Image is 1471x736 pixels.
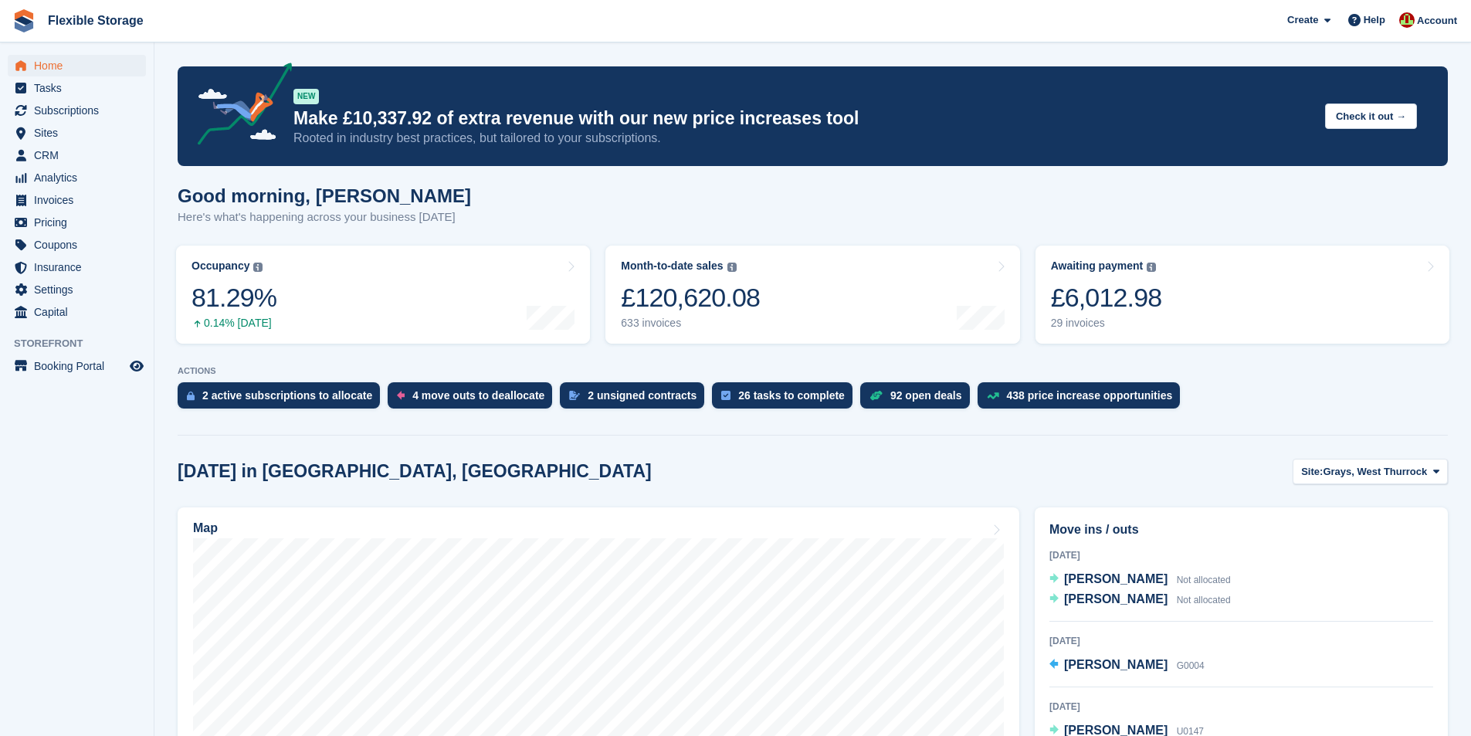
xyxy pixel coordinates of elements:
a: 438 price increase opportunities [978,382,1188,416]
span: Analytics [34,167,127,188]
a: Flexible Storage [42,8,150,33]
span: Settings [34,279,127,300]
div: Month-to-date sales [621,259,723,273]
span: Insurance [34,256,127,278]
a: [PERSON_NAME] Not allocated [1049,590,1231,610]
span: Tasks [34,77,127,99]
span: Create [1287,12,1318,28]
p: Make £10,337.92 of extra revenue with our new price increases tool [293,107,1313,130]
span: Site: [1301,464,1323,480]
div: [DATE] [1049,634,1433,648]
img: price-adjustments-announcement-icon-8257ccfd72463d97f412b2fc003d46551f7dbcb40ab6d574587a9cd5c0d94... [185,63,293,151]
a: Month-to-date sales £120,620.08 633 invoices [605,246,1019,344]
img: move_outs_to_deallocate_icon-f764333ba52eb49d3ac5e1228854f67142a1ed5810a6f6cc68b1a99e826820c5.svg [397,391,405,400]
h2: Map [193,521,218,535]
a: Occupancy 81.29% 0.14% [DATE] [176,246,590,344]
span: Not allocated [1177,595,1231,605]
div: 438 price increase opportunities [1007,389,1173,402]
div: [DATE] [1049,700,1433,714]
img: icon-info-grey-7440780725fd019a000dd9b08b2336e03edf1995a4989e88bcd33f0948082b44.svg [1147,263,1156,272]
span: CRM [34,144,127,166]
img: icon-info-grey-7440780725fd019a000dd9b08b2336e03edf1995a4989e88bcd33f0948082b44.svg [253,263,263,272]
div: £120,620.08 [621,282,760,314]
div: Awaiting payment [1051,259,1144,273]
span: Sites [34,122,127,144]
a: menu [8,167,146,188]
div: [DATE] [1049,548,1433,562]
a: [PERSON_NAME] Not allocated [1049,570,1231,590]
div: 2 active subscriptions to allocate [202,389,372,402]
a: 4 move outs to deallocate [388,382,560,416]
h2: [DATE] in [GEOGRAPHIC_DATA], [GEOGRAPHIC_DATA] [178,461,652,482]
div: 633 invoices [621,317,760,330]
span: Pricing [34,212,127,233]
div: 0.14% [DATE] [192,317,276,330]
span: Account [1417,13,1457,29]
span: Not allocated [1177,575,1231,585]
img: task-75834270c22a3079a89374b754ae025e5fb1db73e45f91037f5363f120a921f8.svg [721,391,730,400]
span: Booking Portal [34,355,127,377]
a: menu [8,144,146,166]
div: 2 unsigned contracts [588,389,697,402]
a: menu [8,189,146,211]
span: Storefront [14,336,154,351]
span: Invoices [34,189,127,211]
span: [PERSON_NAME] [1064,658,1168,671]
span: G0004 [1177,660,1205,671]
h1: Good morning, [PERSON_NAME] [178,185,471,206]
a: menu [8,122,146,144]
div: 92 open deals [890,389,962,402]
a: menu [8,55,146,76]
a: menu [8,77,146,99]
div: 29 invoices [1051,317,1162,330]
a: menu [8,100,146,121]
span: Home [34,55,127,76]
a: menu [8,279,146,300]
span: Grays, West Thurrock [1323,464,1427,480]
a: menu [8,355,146,377]
img: stora-icon-8386f47178a22dfd0bd8f6a31ec36ba5ce8667c1dd55bd0f319d3a0aa187defe.svg [12,9,36,32]
span: [PERSON_NAME] [1064,592,1168,605]
a: 26 tasks to complete [712,382,860,416]
p: Here's what's happening across your business [DATE] [178,209,471,226]
div: £6,012.98 [1051,282,1162,314]
img: deal-1b604bf984904fb50ccaf53a9ad4b4a5d6e5aea283cecdc64d6e3604feb123c2.svg [869,390,883,401]
span: [PERSON_NAME] [1064,572,1168,585]
div: 26 tasks to complete [738,389,845,402]
a: menu [8,212,146,233]
div: Occupancy [192,259,249,273]
span: Capital [34,301,127,323]
div: 4 move outs to deallocate [412,389,544,402]
a: menu [8,301,146,323]
span: Coupons [34,234,127,256]
button: Check it out → [1325,103,1417,129]
a: 92 open deals [860,382,978,416]
p: ACTIONS [178,366,1448,376]
p: Rooted in industry best practices, but tailored to your subscriptions. [293,130,1313,147]
a: Awaiting payment £6,012.98 29 invoices [1035,246,1449,344]
a: menu [8,234,146,256]
img: David Jones [1399,12,1415,28]
h2: Move ins / outs [1049,521,1433,539]
img: active_subscription_to_allocate_icon-d502201f5373d7db506a760aba3b589e785aa758c864c3986d89f69b8ff3... [187,391,195,401]
div: NEW [293,89,319,104]
a: Preview store [127,357,146,375]
a: menu [8,256,146,278]
img: contract_signature_icon-13c848040528278c33f63329250d36e43548de30e8caae1d1a13099fd9432cc5.svg [569,391,580,400]
button: Site: Grays, West Thurrock [1293,459,1448,484]
div: 81.29% [192,282,276,314]
a: 2 unsigned contracts [560,382,712,416]
img: price_increase_opportunities-93ffe204e8149a01c8c9dc8f82e8f89637d9d84a8eef4429ea346261dce0b2c0.svg [987,392,999,399]
a: 2 active subscriptions to allocate [178,382,388,416]
span: Subscriptions [34,100,127,121]
span: Help [1364,12,1385,28]
a: [PERSON_NAME] G0004 [1049,656,1205,676]
img: icon-info-grey-7440780725fd019a000dd9b08b2336e03edf1995a4989e88bcd33f0948082b44.svg [727,263,737,272]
